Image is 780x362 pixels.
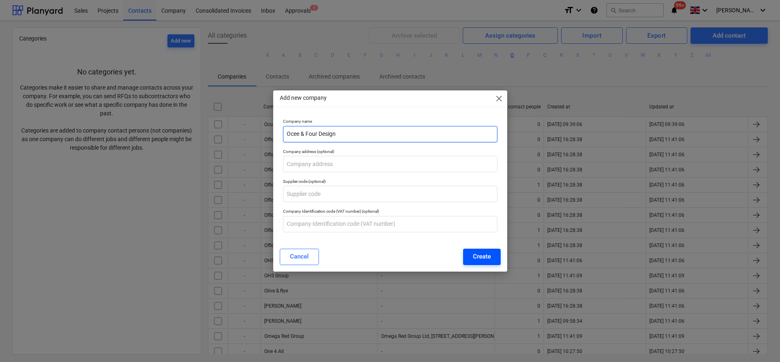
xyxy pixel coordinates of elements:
[280,249,319,265] button: Cancel
[283,156,497,172] input: Company address
[283,126,497,142] input: Company name
[283,186,497,202] input: Supplier code
[473,251,491,262] div: Create
[280,94,327,102] p: Add new company
[290,251,309,262] div: Cancel
[739,323,780,362] iframe: Chat Widget
[283,179,497,186] p: Supplier code (optional)
[283,119,497,126] p: Company name
[283,216,497,232] input: Company Identification code (VAT number)
[494,94,504,103] span: close
[463,249,501,265] button: Create
[283,209,497,216] p: Company Identification code (VAT number) (optional)
[283,149,497,156] p: Company address (optional)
